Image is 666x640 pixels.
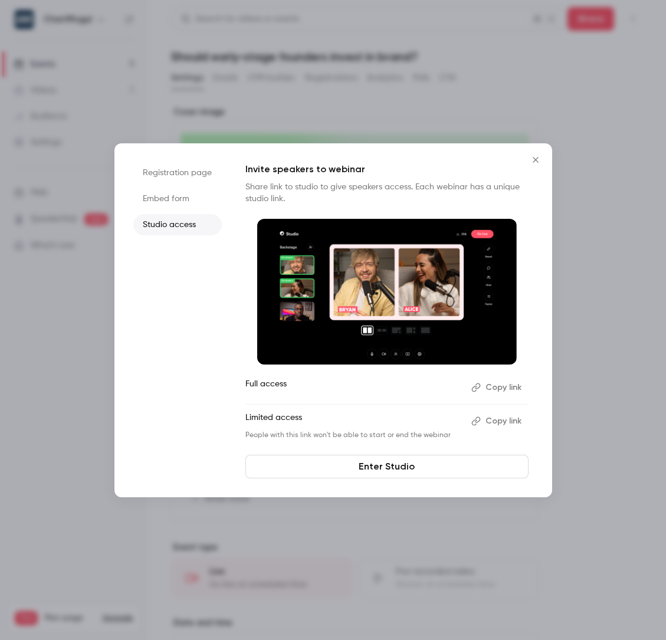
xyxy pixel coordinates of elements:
button: Copy link [467,412,529,431]
p: People with this link won't be able to start or end the webinar [245,431,462,440]
p: Share link to studio to give speakers access. Each webinar has a unique studio link. [245,181,529,205]
li: Embed form [133,188,222,209]
a: Enter Studio [245,455,529,478]
button: Close [524,148,547,172]
p: Limited access [245,412,462,431]
button: Copy link [467,378,529,397]
li: Registration page [133,162,222,183]
p: Invite speakers to webinar [245,162,529,176]
p: Full access [245,378,462,397]
li: Studio access [133,214,222,235]
img: Invite speakers to webinar [257,219,517,365]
